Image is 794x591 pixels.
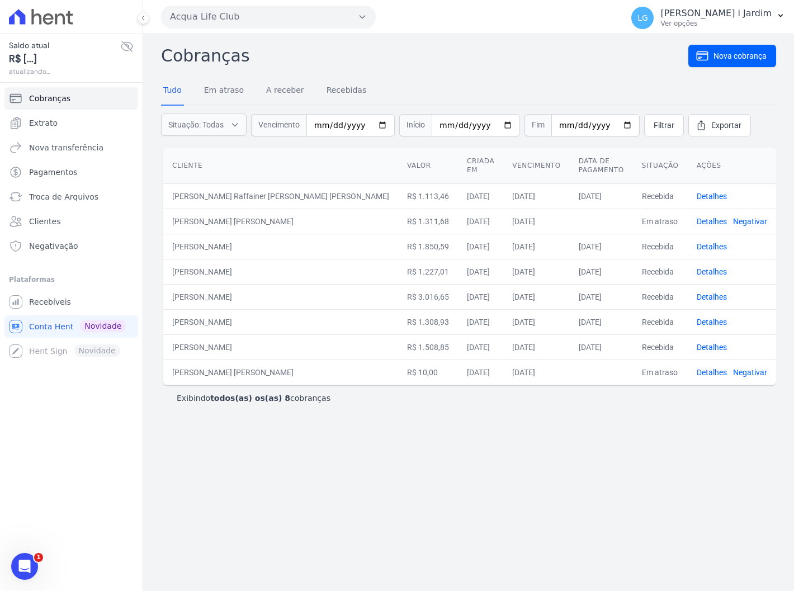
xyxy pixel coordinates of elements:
[80,320,126,332] span: Novidade
[458,234,503,259] td: [DATE]
[633,309,688,334] td: Recebida
[570,284,633,309] td: [DATE]
[177,393,330,404] p: Exibindo cobranças
[9,273,134,286] div: Plataformas
[633,183,688,209] td: Recebida
[697,318,727,327] a: Detalhes
[570,234,633,259] td: [DATE]
[688,114,751,136] a: Exportar
[570,183,633,209] td: [DATE]
[29,321,73,332] span: Conta Hent
[4,136,138,159] a: Nova transferência
[503,334,569,360] td: [DATE]
[210,394,290,403] b: todos(as) os(as) 8
[29,191,98,202] span: Troca de Arquivos
[29,216,60,227] span: Clientes
[163,234,398,259] td: [PERSON_NAME]
[633,234,688,259] td: Recebida
[633,360,688,385] td: Em atraso
[458,334,503,360] td: [DATE]
[697,267,727,276] a: Detalhes
[163,360,398,385] td: [PERSON_NAME] [PERSON_NAME]
[163,209,398,234] td: [PERSON_NAME] [PERSON_NAME]
[11,553,38,580] iframe: Intercom live chat
[29,296,71,308] span: Recebíveis
[4,87,138,110] a: Cobranças
[398,334,458,360] td: R$ 1.508,85
[503,259,569,284] td: [DATE]
[733,217,767,226] a: Negativar
[398,209,458,234] td: R$ 1.311,68
[570,309,633,334] td: [DATE]
[398,183,458,209] td: R$ 1.113,46
[633,148,688,184] th: Situação
[398,360,458,385] td: R$ 10,00
[697,217,727,226] a: Detalhes
[713,50,767,62] span: Nova cobrança
[458,148,503,184] th: Criada em
[503,148,569,184] th: Vencimento
[163,259,398,284] td: [PERSON_NAME]
[458,183,503,209] td: [DATE]
[163,309,398,334] td: [PERSON_NAME]
[503,234,569,259] td: [DATE]
[4,186,138,208] a: Troca de Arquivos
[570,148,633,184] th: Data de pagamento
[163,148,398,184] th: Cliente
[29,167,77,178] span: Pagamentos
[458,259,503,284] td: [DATE]
[660,8,772,19] p: [PERSON_NAME] i Jardim
[251,114,306,136] span: Vencimento
[622,2,794,34] button: LG [PERSON_NAME] i Jardim Ver opções
[399,114,432,136] span: Início
[4,112,138,134] a: Extrato
[660,19,772,28] p: Ver opções
[9,67,120,77] span: atualizando...
[503,209,569,234] td: [DATE]
[202,77,246,106] a: Em atraso
[458,309,503,334] td: [DATE]
[637,14,648,22] span: LG
[688,45,776,67] a: Nova cobrança
[4,315,138,338] a: Conta Hent Novidade
[644,114,684,136] a: Filtrar
[697,292,727,301] a: Detalhes
[4,291,138,313] a: Recebíveis
[4,210,138,233] a: Clientes
[398,309,458,334] td: R$ 1.308,93
[570,334,633,360] td: [DATE]
[697,192,727,201] a: Detalhes
[503,284,569,309] td: [DATE]
[9,87,134,362] nav: Sidebar
[29,117,58,129] span: Extrato
[161,114,247,136] button: Situação: Todas
[168,119,224,130] span: Situação: Todas
[29,93,70,104] span: Cobranças
[398,284,458,309] td: R$ 3.016,65
[398,234,458,259] td: R$ 1.850,59
[697,343,727,352] a: Detalhes
[4,235,138,257] a: Negativação
[458,360,503,385] td: [DATE]
[324,77,369,106] a: Recebidas
[29,142,103,153] span: Nova transferência
[733,368,767,377] a: Negativar
[398,148,458,184] th: Valor
[633,284,688,309] td: Recebida
[9,40,120,51] span: Saldo atual
[161,43,688,68] h2: Cobranças
[161,6,376,28] button: Acqua Life Club
[688,148,776,184] th: Ações
[524,114,551,136] span: Fim
[458,284,503,309] td: [DATE]
[570,259,633,284] td: [DATE]
[264,77,306,106] a: A receber
[4,161,138,183] a: Pagamentos
[161,77,184,106] a: Tudo
[29,240,78,252] span: Negativação
[503,309,569,334] td: [DATE]
[697,368,727,377] a: Detalhes
[163,334,398,360] td: [PERSON_NAME]
[503,360,569,385] td: [DATE]
[633,209,688,234] td: Em atraso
